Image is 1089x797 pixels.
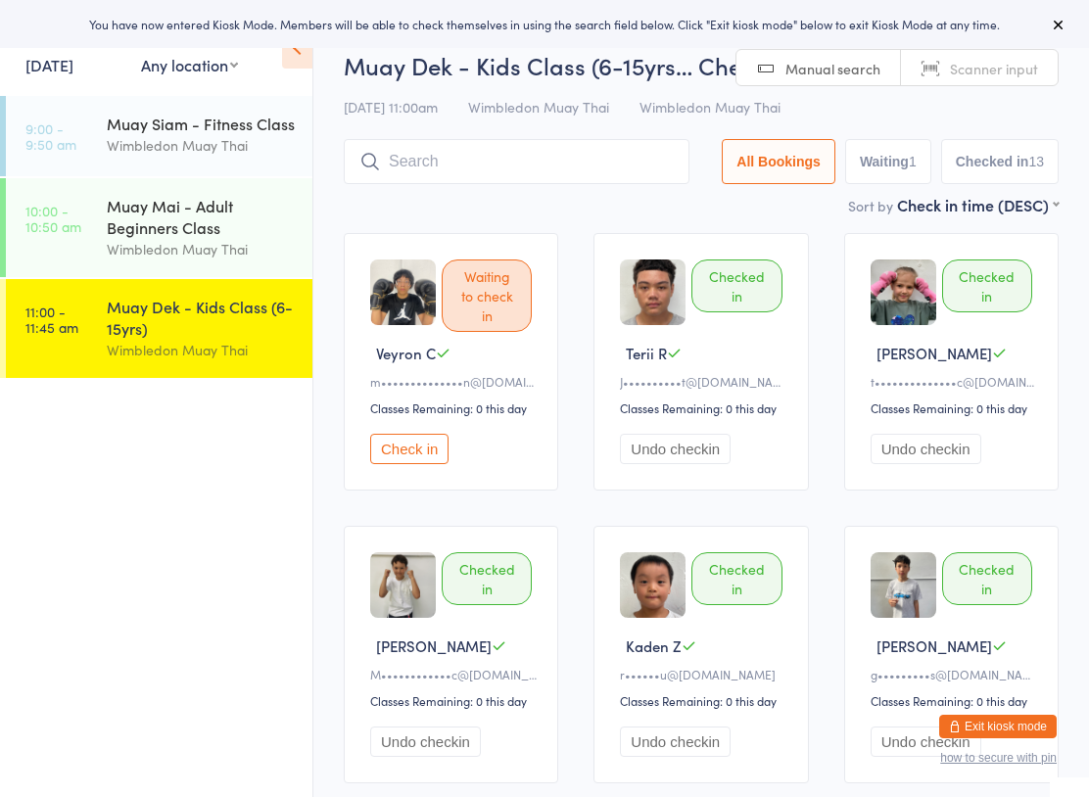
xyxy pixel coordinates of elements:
time: 11:00 - 11:45 am [25,304,78,335]
div: Classes Remaining: 0 this day [871,692,1038,709]
button: Checked in13 [941,139,1059,184]
a: 9:00 -9:50 amMuay Siam - Fitness ClassWimbledon Muay Thai [6,96,312,176]
div: 13 [1028,154,1044,169]
button: how to secure with pin [940,751,1057,765]
div: J•••••••••• [620,373,787,390]
img: image1757070799.png [620,259,686,325]
time: 9:00 - 9:50 am [25,120,76,152]
div: Muay Siam - Fitness Class [107,113,296,134]
span: Kaden Z [626,635,682,656]
div: Classes Remaining: 0 this day [620,399,787,416]
div: Checked in [942,552,1032,605]
span: Wimbledon Muay Thai [468,97,609,117]
div: Classes Remaining: 0 this day [871,399,1038,416]
span: [DATE] 11:00am [344,97,438,117]
div: Classes Remaining: 0 this day [620,692,787,709]
button: Check in [370,434,449,464]
time: 10:00 - 10:50 am [25,203,81,234]
button: Undo checkin [620,434,731,464]
button: All Bookings [722,139,835,184]
div: Checked in [691,552,781,605]
span: Scanner input [950,59,1038,78]
img: image1736546723.png [620,552,686,618]
div: Classes Remaining: 0 this day [370,692,538,709]
div: Wimbledon Muay Thai [107,339,296,361]
div: Checked in [691,259,781,312]
a: 11:00 -11:45 amMuay Dek - Kids Class (6-15yrs)Wimbledon Muay Thai [6,279,312,378]
div: Checked in [942,259,1032,312]
img: image1704492031.png [370,552,436,618]
img: image1749531845.png [370,259,436,325]
button: Waiting1 [845,139,931,184]
div: 1 [909,154,917,169]
div: Check in time (DESC) [897,194,1059,215]
a: 10:00 -10:50 amMuay Mai - Adult Beginners ClassWimbledon Muay Thai [6,178,312,277]
div: Waiting to check in [442,259,532,332]
div: t•••••••••••••• [871,373,1038,390]
label: Sort by [848,196,893,215]
a: [DATE] [25,54,73,75]
span: Manual search [785,59,880,78]
div: Muay Dek - Kids Class (6-15yrs) [107,296,296,339]
div: Muay Mai - Adult Beginners Class [107,195,296,238]
div: Classes Remaining: 0 this day [370,399,538,416]
span: Terii R [626,343,667,363]
button: Undo checkin [370,727,481,757]
h2: Muay Dek - Kids Class (6-15yrs… Check-in [344,49,1059,81]
span: [PERSON_NAME] [876,635,992,656]
div: Any location [141,54,238,75]
button: Exit kiosk mode [939,715,1057,738]
div: M•••••••••••• [370,666,538,682]
div: Checked in [442,552,532,605]
div: You have now entered Kiosk Mode. Members will be able to check themselves in using the search fie... [31,16,1058,32]
button: Undo checkin [620,727,731,757]
button: Undo checkin [871,727,981,757]
div: Wimbledon Muay Thai [107,238,296,260]
span: Wimbledon Muay Thai [639,97,781,117]
div: m•••••••••••••• [370,373,538,390]
button: Undo checkin [871,434,981,464]
img: image1740367181.png [871,552,936,618]
span: [PERSON_NAME] [876,343,992,363]
span: Veyron C [376,343,436,363]
img: image1723278320.png [871,259,936,325]
div: Wimbledon Muay Thai [107,134,296,157]
input: Search [344,139,689,184]
div: g••••••••• [871,666,1038,682]
span: [PERSON_NAME] [376,635,492,656]
div: r•••••• [620,666,787,682]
